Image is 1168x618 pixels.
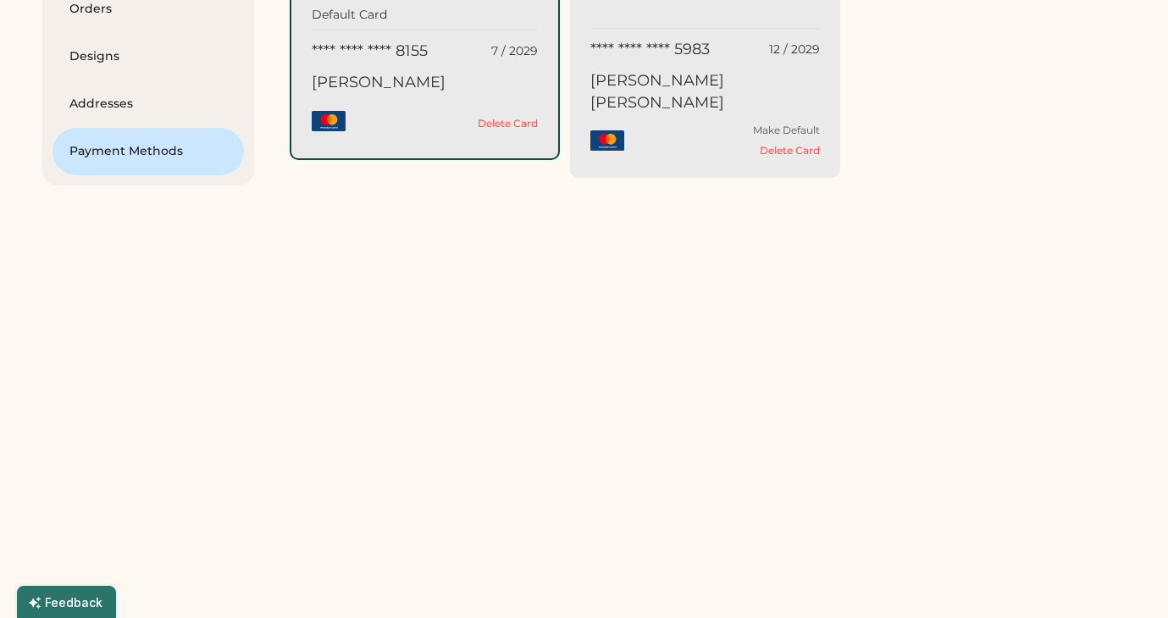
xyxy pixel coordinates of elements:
div: Make Default [753,124,820,138]
div: Delete Card [478,118,538,130]
img: mastercard.svg [590,124,624,157]
div: 12 / 2029 [769,41,820,58]
div: Orders [69,1,227,18]
div: Addresses [69,96,227,113]
div: 7 / 2029 [491,43,538,60]
div: Payment Methods [69,143,227,160]
div: [PERSON_NAME] [312,72,538,93]
div: [PERSON_NAME] [PERSON_NAME] [590,70,820,113]
img: mastercard.svg [312,104,346,138]
div: Default Card [312,7,425,24]
div: Designs [69,48,227,65]
div: Delete Card [760,145,820,157]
